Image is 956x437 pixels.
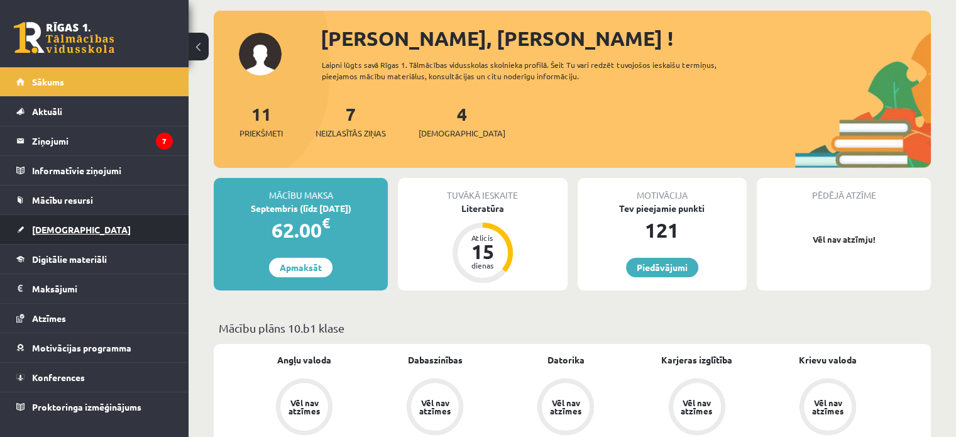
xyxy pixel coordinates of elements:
span: Digitālie materiāli [32,253,107,265]
span: Motivācijas programma [32,342,131,353]
div: Literatūra [398,202,567,215]
span: [DEMOGRAPHIC_DATA] [32,224,131,235]
span: € [322,214,330,232]
a: Dabaszinības [408,353,463,367]
a: Angļu valoda [277,353,331,367]
div: Tuvākā ieskaite [398,178,567,202]
a: Motivācijas programma [16,333,173,362]
span: Mācību resursi [32,194,93,206]
a: Literatūra Atlicis 15 dienas [398,202,567,285]
span: Priekšmeti [239,127,283,140]
div: Pēdējā atzīme [757,178,931,202]
legend: Maksājumi [32,274,173,303]
div: Vēl nav atzīmes [679,399,715,415]
div: Vēl nav atzīmes [810,399,845,415]
span: Konferences [32,372,85,383]
div: Vēl nav atzīmes [417,399,453,415]
span: Neizlasītās ziņas [316,127,386,140]
div: 15 [464,241,502,262]
span: [DEMOGRAPHIC_DATA] [419,127,505,140]
a: Mācību resursi [16,185,173,214]
legend: Ziņojumi [32,126,173,155]
div: dienas [464,262,502,269]
a: Apmaksāt [269,258,332,277]
a: 7Neizlasītās ziņas [316,102,386,140]
a: Aktuāli [16,97,173,126]
span: Aktuāli [32,106,62,117]
a: Proktoringa izmēģinājums [16,392,173,421]
legend: Informatīvie ziņojumi [32,156,173,185]
div: Laipni lūgts savā Rīgas 1. Tālmācības vidusskolas skolnieka profilā. Šeit Tu vari redzēt tuvojošo... [322,59,752,82]
div: Tev pieejamie punkti [578,202,747,215]
p: Mācību plāns 10.b1 klase [219,319,926,336]
div: Motivācija [578,178,747,202]
span: Proktoringa izmēģinājums [32,401,141,412]
a: 11Priekšmeti [239,102,283,140]
a: Karjeras izglītība [661,353,732,367]
i: 7 [156,133,173,150]
div: Atlicis [464,234,502,241]
a: 4[DEMOGRAPHIC_DATA] [419,102,505,140]
a: Maksājumi [16,274,173,303]
a: Ziņojumi7 [16,126,173,155]
div: Vēl nav atzīmes [548,399,583,415]
div: 62.00 [214,215,388,245]
a: Sākums [16,67,173,96]
p: Vēl nav atzīmju! [763,233,925,246]
div: Mācību maksa [214,178,388,202]
a: Konferences [16,363,173,392]
a: Informatīvie ziņojumi [16,156,173,185]
span: Sākums [32,76,64,87]
a: Datorika [547,353,585,367]
a: Digitālie materiāli [16,245,173,274]
div: Vēl nav atzīmes [287,399,322,415]
div: Septembris (līdz [DATE]) [214,202,388,215]
a: [DEMOGRAPHIC_DATA] [16,215,173,244]
div: [PERSON_NAME], [PERSON_NAME] ! [321,23,931,53]
span: Atzīmes [32,313,66,324]
a: Piedāvājumi [626,258,698,277]
a: Krievu valoda [799,353,857,367]
a: Rīgas 1. Tālmācības vidusskola [14,22,114,53]
a: Atzīmes [16,304,173,333]
div: 121 [578,215,747,245]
